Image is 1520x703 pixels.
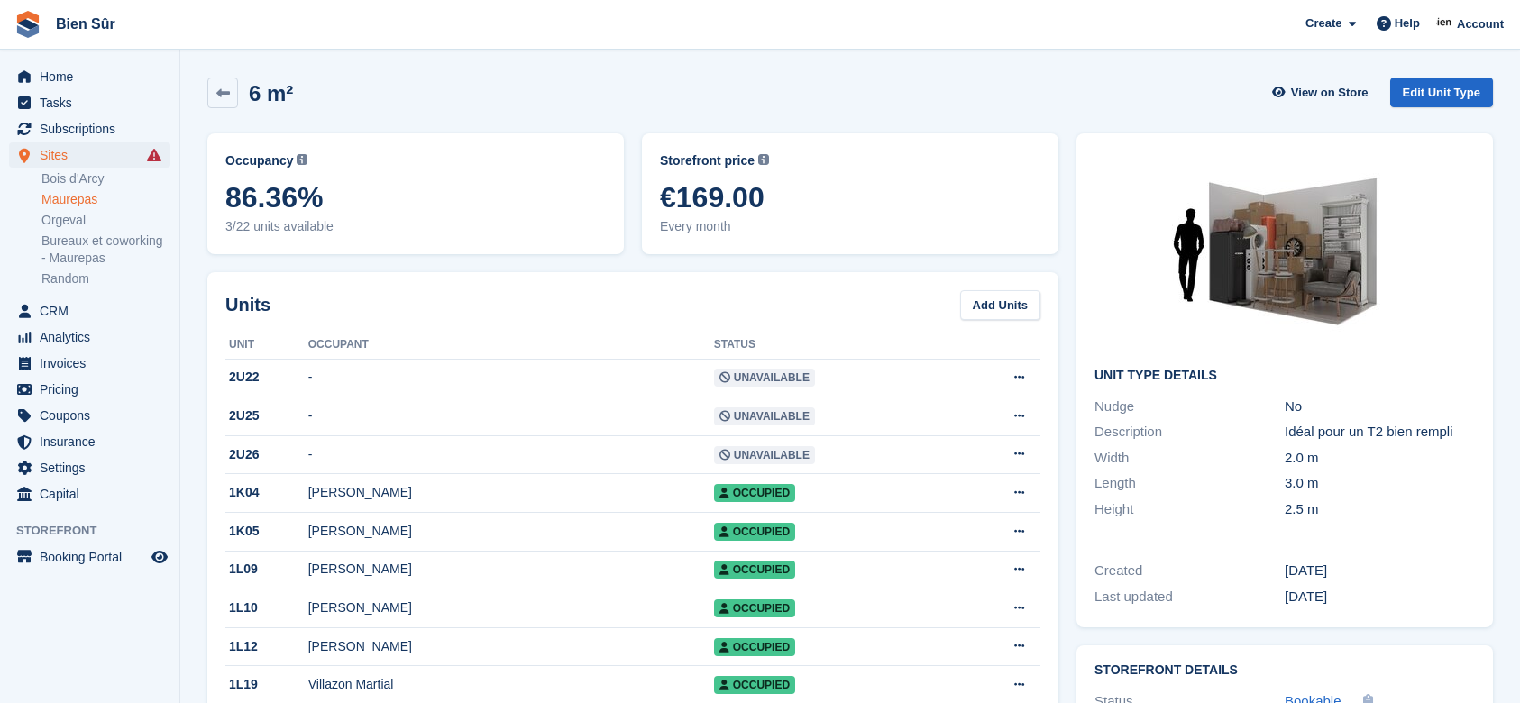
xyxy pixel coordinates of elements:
[308,675,714,694] div: Villazon Martial
[1270,78,1376,107] a: View on Store
[40,116,148,142] span: Subscriptions
[960,290,1040,320] a: Add Units
[297,154,307,165] img: icon-info-grey-7440780725fd019a000dd9b08b2336e03edf1995a4989e88bcd33f0948082b44.svg
[1285,561,1475,581] div: [DATE]
[1149,151,1420,354] img: box-6m2.jpg
[9,481,170,507] a: menu
[308,359,714,397] td: -
[225,331,308,360] th: Unit
[714,561,795,579] span: Occupied
[40,429,148,454] span: Insurance
[9,544,170,570] a: menu
[714,446,815,464] span: Unavailable
[249,81,293,105] h2: 6 m²
[40,377,148,402] span: Pricing
[1436,14,1454,32] img: Asmaa Habri
[14,11,41,38] img: stora-icon-8386f47178a22dfd0bd8f6a31ec36ba5ce8667c1dd55bd0f319d3a0aa187defe.svg
[9,116,170,142] a: menu
[147,148,161,162] i: Smart entry sync failures have occurred
[9,64,170,89] a: menu
[714,599,795,617] span: Occupied
[1094,369,1475,383] h2: Unit Type details
[1094,448,1285,469] div: Width
[225,560,308,579] div: 1L09
[225,445,308,464] div: 2U26
[225,368,308,387] div: 2U22
[41,191,170,208] a: Maurepas
[9,324,170,350] a: menu
[1094,397,1285,417] div: Nudge
[149,546,170,568] a: Preview store
[9,455,170,480] a: menu
[714,369,815,387] span: Unavailable
[40,481,148,507] span: Capital
[9,429,170,454] a: menu
[308,522,714,541] div: [PERSON_NAME]
[308,598,714,617] div: [PERSON_NAME]
[40,455,148,480] span: Settings
[1285,499,1475,520] div: 2.5 m
[40,64,148,89] span: Home
[225,151,293,170] span: Occupancy
[40,298,148,324] span: CRM
[714,638,795,656] span: Occupied
[41,270,170,288] a: Random
[9,377,170,402] a: menu
[714,331,952,360] th: Status
[40,403,148,428] span: Coupons
[308,435,714,474] td: -
[225,406,308,425] div: 2U25
[660,217,1040,236] span: Every month
[40,142,148,168] span: Sites
[225,217,606,236] span: 3/22 units available
[308,397,714,436] td: -
[1285,473,1475,494] div: 3.0 m
[1094,663,1475,678] h2: Storefront Details
[1390,78,1493,107] a: Edit Unit Type
[40,544,148,570] span: Booking Portal
[225,181,606,214] span: 86.36%
[1094,422,1285,443] div: Description
[1305,14,1341,32] span: Create
[41,170,170,187] a: Bois d'Arcy
[714,523,795,541] span: Occupied
[9,403,170,428] a: menu
[1285,422,1475,443] div: Idéal pour un T2 bien rempli
[40,90,148,115] span: Tasks
[1094,561,1285,581] div: Created
[41,233,170,267] a: Bureaux et coworking - Maurepas
[714,407,815,425] span: Unavailable
[9,90,170,115] a: menu
[758,154,769,165] img: icon-info-grey-7440780725fd019a000dd9b08b2336e03edf1995a4989e88bcd33f0948082b44.svg
[41,212,170,229] a: Orgeval
[714,484,795,502] span: Occupied
[714,676,795,694] span: Occupied
[660,181,1040,214] span: €169.00
[225,598,308,617] div: 1L10
[225,291,270,318] h2: Units
[660,151,755,170] span: Storefront price
[1094,587,1285,607] div: Last updated
[1395,14,1420,32] span: Help
[49,9,123,39] a: Bien Sûr
[1291,84,1369,102] span: View on Store
[308,331,714,360] th: Occupant
[225,483,308,502] div: 1K04
[225,522,308,541] div: 1K05
[1285,448,1475,469] div: 2.0 m
[40,351,148,376] span: Invoices
[9,142,170,168] a: menu
[1285,397,1475,417] div: No
[9,298,170,324] a: menu
[1094,473,1285,494] div: Length
[308,560,714,579] div: [PERSON_NAME]
[308,483,714,502] div: [PERSON_NAME]
[1285,587,1475,607] div: [DATE]
[1457,15,1504,33] span: Account
[308,637,714,656] div: [PERSON_NAME]
[225,675,308,694] div: 1L19
[9,351,170,376] a: menu
[40,324,148,350] span: Analytics
[16,522,179,540] span: Storefront
[1094,499,1285,520] div: Height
